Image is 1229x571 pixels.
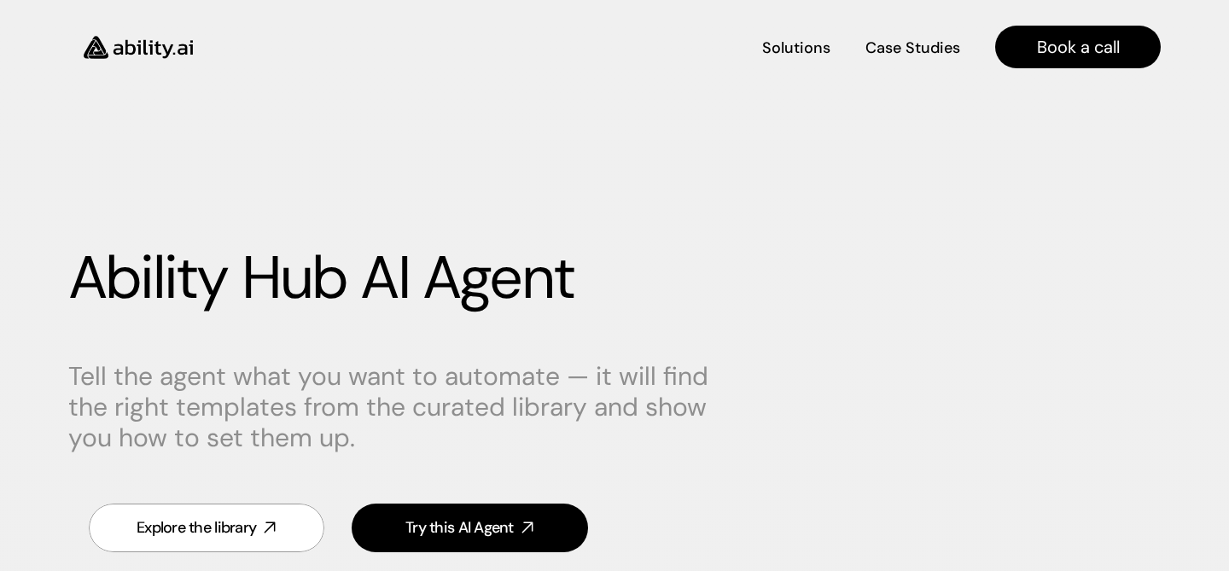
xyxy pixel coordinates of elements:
[68,242,1161,314] h1: Ability Hub AI Agent
[405,517,514,539] div: Try this AI Agent
[68,361,717,453] p: Tell the agent what you want to automate — it will find the right templates from the curated libr...
[89,504,324,552] a: Explore the library
[762,32,830,62] a: Solutions
[352,504,587,552] a: Try this AI Agent
[113,160,306,178] h3: Free-to-use in our Slack community
[137,517,256,539] div: Explore the library
[762,38,830,59] h4: Solutions
[865,32,961,62] a: Case Studies
[995,26,1161,68] a: Book a call
[865,38,960,59] h4: Case Studies
[217,26,1161,68] nav: Main navigation
[1037,35,1120,59] h4: Book a call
